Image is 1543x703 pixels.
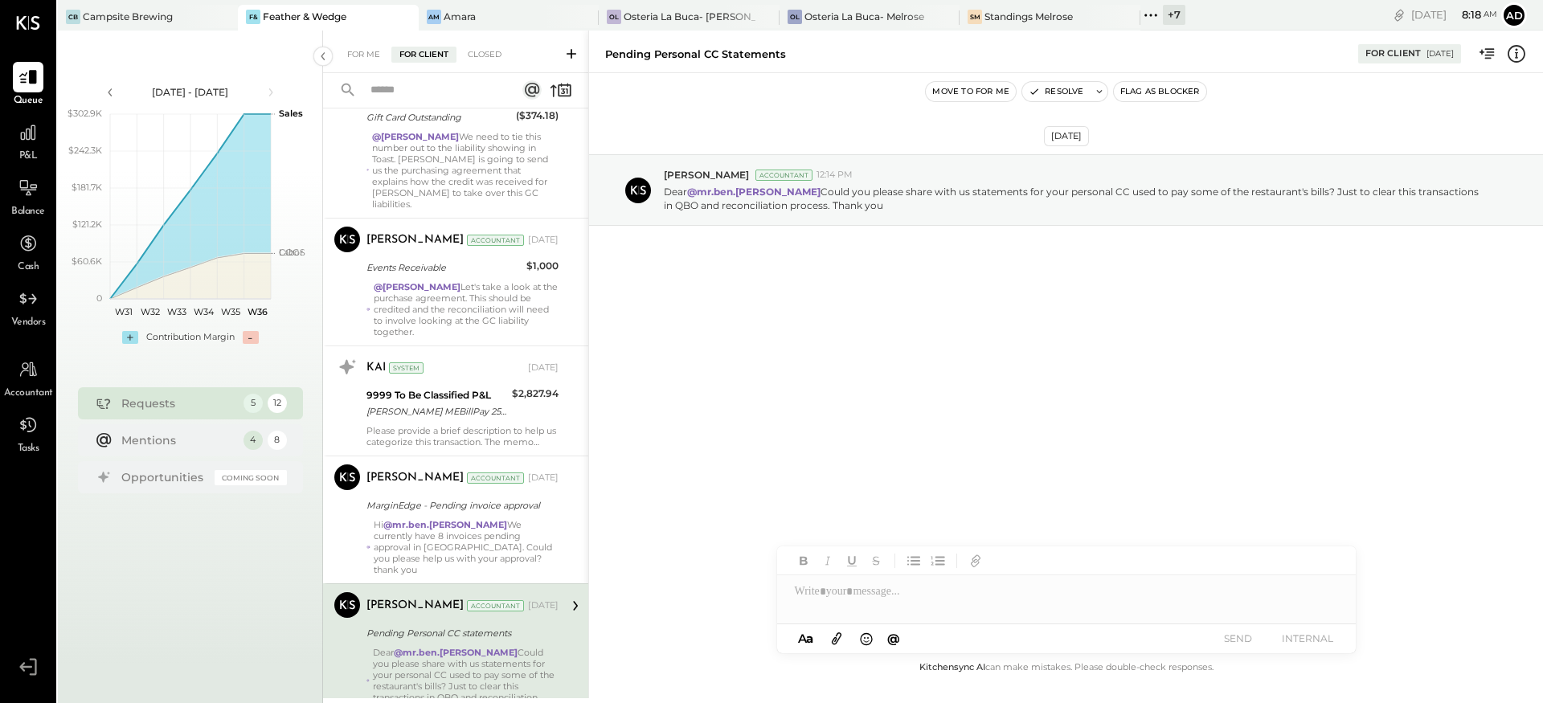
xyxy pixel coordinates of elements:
div: For Client [391,47,456,63]
button: Ordered List [927,550,948,571]
div: Standings Melrose [984,10,1073,23]
strong: @mr.ben.[PERSON_NAME] [394,647,518,658]
div: - [243,331,259,344]
button: Add URL [965,550,986,571]
div: OL [788,10,802,24]
div: SM [968,10,982,24]
div: Osteria La Buca- [PERSON_NAME][GEOGRAPHIC_DATA] [624,10,755,23]
text: Sales [279,108,303,119]
div: For Client [1365,47,1421,60]
div: Feather & Wedge [263,10,346,23]
div: KAI [366,360,386,376]
span: [PERSON_NAME] [664,168,749,182]
div: [DATE] - [DATE] [122,85,259,99]
div: Accountant [467,472,524,484]
span: Tasks [18,442,39,456]
a: Vendors [1,284,55,330]
text: W33 [167,306,186,317]
text: 0 [96,292,102,304]
text: W32 [141,306,160,317]
div: [PERSON_NAME] MEBillPay 250815 MEEP000024-Preauthorized ACH Debit [366,403,507,419]
strong: @[PERSON_NAME] [374,281,460,292]
div: 9999 To Be Classified P&L [366,387,507,403]
div: Gift Card Outstanding [366,109,511,125]
div: Events Receivable [366,260,522,276]
div: + [122,331,138,344]
text: $60.6K [72,255,102,267]
div: [PERSON_NAME] [366,470,464,486]
div: Am [427,10,441,24]
text: W31 [114,306,132,317]
text: W35 [221,306,240,317]
div: Opportunities [121,469,207,485]
div: Pending Personal CC statements [366,625,554,641]
div: 5 [244,394,263,413]
text: $121.2K [72,219,102,230]
text: COGS [279,247,305,258]
text: W36 [247,306,267,317]
text: Labor [279,247,303,258]
strong: @mr.ben.[PERSON_NAME] [383,519,507,530]
button: Underline [841,550,862,571]
button: Ad [1501,2,1527,28]
div: 8 [268,431,287,450]
div: F& [246,10,260,24]
span: 12:14 PM [817,169,853,182]
div: Mentions [121,432,235,448]
div: [DATE] [528,599,559,612]
div: [PERSON_NAME] [366,232,464,248]
a: Balance [1,173,55,219]
span: @ [887,631,900,646]
div: 12 [268,394,287,413]
div: Please provide a brief description to help us categorize this transaction. The memo might be help... [366,425,559,448]
strong: @mr.ben.[PERSON_NAME] [687,186,821,198]
a: Tasks [1,410,55,456]
div: Contribution Margin [146,331,235,344]
button: Resolve [1022,82,1090,101]
span: a [806,631,813,646]
text: W34 [194,306,215,317]
div: $1,000 [526,258,559,274]
div: [DATE] [528,472,559,484]
a: Queue [1,62,55,108]
div: [DATE] [1411,7,1497,22]
div: Coming Soon [215,470,287,485]
div: Hi We currently have 8 invoices pending approval in [GEOGRAPHIC_DATA]. Could you please help us w... [374,519,559,575]
div: Accountant [467,235,524,246]
div: $2,827.94 [512,386,559,402]
div: [PERSON_NAME] [366,598,464,614]
div: Campsite Brewing [83,10,173,23]
button: Aa [793,630,819,648]
button: Move to for me [926,82,1016,101]
div: Closed [460,47,510,63]
button: @ [882,628,905,648]
div: Amara [444,10,476,23]
button: Italic [817,550,838,571]
div: CB [66,10,80,24]
span: P&L [19,149,38,164]
div: copy link [1391,6,1407,23]
div: [DATE] [528,362,559,374]
button: SEND [1206,627,1271,649]
div: For Me [339,47,388,63]
span: Cash [18,260,39,275]
button: Bold [793,550,814,571]
text: $181.7K [72,182,102,193]
div: OL [607,10,621,24]
span: Vendors [11,316,46,330]
a: P&L [1,117,55,164]
div: Let's take a look at the purchase agreement. This should be credited and the reconciliation will ... [374,281,559,337]
div: [DATE] [1044,126,1089,146]
text: $302.9K [68,108,102,119]
strong: @[PERSON_NAME] [372,131,459,142]
span: Accountant [4,386,53,401]
a: Cash [1,228,55,275]
div: System [389,362,424,374]
a: Accountant [1,354,55,401]
p: Dear Could you please share with us statements for your personal CC used to pay some of the resta... [664,185,1487,212]
button: Strikethrough [866,550,886,571]
div: [DATE] [528,234,559,247]
div: Pending Personal CC statements [605,47,786,62]
div: [DATE] [1426,48,1454,59]
div: Osteria La Buca- Melrose [804,10,924,23]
